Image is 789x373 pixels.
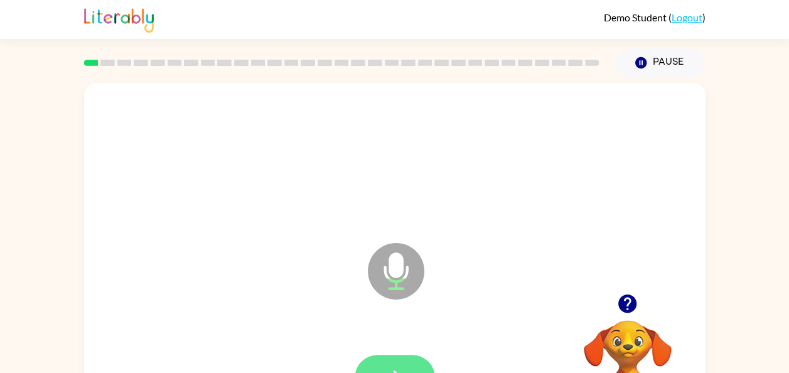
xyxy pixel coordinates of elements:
[604,11,706,23] div: ( )
[615,48,706,77] button: Pause
[604,11,668,23] span: Demo Student
[672,11,702,23] a: Logout
[84,5,154,33] img: Literably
